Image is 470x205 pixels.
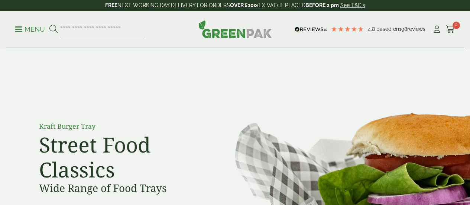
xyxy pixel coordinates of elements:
strong: FREE [105,2,117,8]
span: reviews [407,26,425,32]
img: REVIEWS.io [295,27,327,32]
a: See T&C's [340,2,365,8]
span: 0 [453,22,460,29]
a: 0 [446,24,455,35]
i: My Account [432,26,441,33]
p: Menu [15,25,45,34]
span: 4.8 [368,26,376,32]
span: 198 [399,26,407,32]
h2: Street Food Classics [39,132,206,182]
span: Based on [376,26,399,32]
a: Menu [15,25,45,32]
div: 4.79 Stars [331,26,364,32]
p: Kraft Burger Tray [39,121,206,131]
i: Cart [446,26,455,33]
strong: BEFORE 2 pm [305,2,339,8]
strong: OVER £100 [230,2,257,8]
h3: Wide Range of Food Trays [39,182,206,195]
img: GreenPak Supplies [198,20,272,38]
